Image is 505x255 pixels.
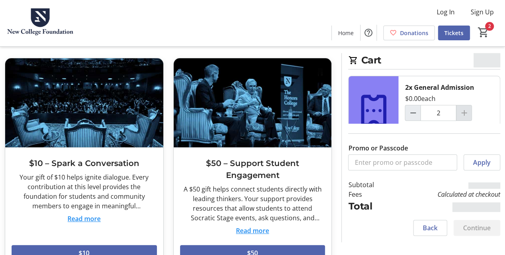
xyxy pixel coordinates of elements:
label: Promo or Passcode [348,143,408,153]
button: Back [413,220,447,236]
span: Sign Up [471,7,494,17]
div: $0.00 each [405,94,435,103]
button: Log In [430,6,461,18]
span: Back [423,223,438,233]
button: Read more [236,226,269,235]
span: $0.00 [473,53,500,67]
a: Home [332,26,360,40]
div: 2x General Admission [405,83,474,92]
h3: $10 – Spark a Conversation [12,157,157,169]
span: Apply [473,158,491,167]
button: Remove [405,123,449,138]
a: Donations [383,26,435,40]
button: Help [360,25,376,41]
span: Log In [437,7,455,17]
button: Cart [476,25,491,40]
div: A $50 gift helps connect students directly with leading thinkers. Your support provides resources... [180,184,325,223]
td: Total [348,199,392,213]
button: Sign Up [464,6,500,18]
input: Enter promo or passcode [348,154,457,170]
div: Your gift of $10 helps ignite dialogue. Every contribution at this level provides the foundation ... [12,172,157,211]
span: Donations [400,29,428,37]
img: New College Foundation's Logo [5,3,76,43]
button: Read more [67,214,101,223]
img: $50 – Support Student Engagement [174,58,332,147]
button: Decrement by one [405,105,420,121]
h2: Cart [348,53,500,69]
span: Home [338,29,354,37]
span: Tickets [444,29,463,37]
td: Calculated at checkout [392,190,500,199]
button: Apply [463,154,500,170]
img: $10 – Spark a Conversation [5,58,163,147]
td: Fees [348,190,392,199]
h3: $50 – Support Student Engagement [180,157,325,181]
input: General Admission Quantity [420,105,456,121]
a: Tickets [438,26,470,40]
td: Subtotal [348,180,392,190]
